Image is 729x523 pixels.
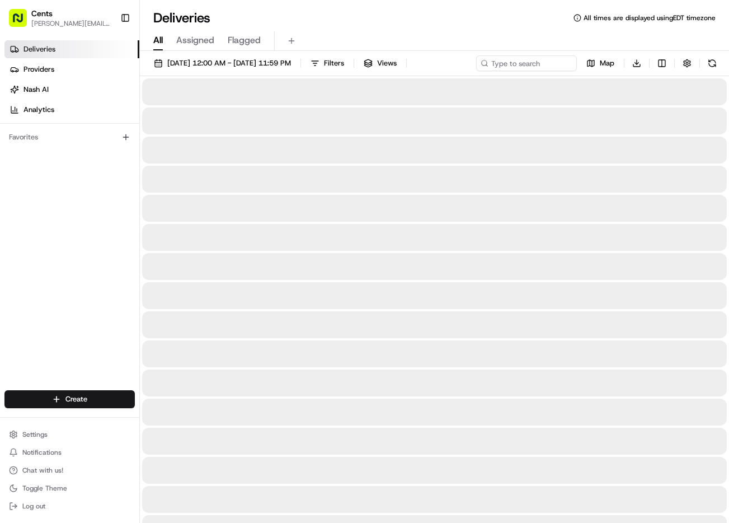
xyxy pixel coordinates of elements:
[22,466,63,475] span: Chat with us!
[153,9,210,27] h1: Deliveries
[4,390,135,408] button: Create
[4,480,135,496] button: Toggle Theme
[4,427,135,442] button: Settings
[4,101,139,119] a: Analytics
[4,445,135,460] button: Notifications
[359,55,402,71] button: Views
[149,55,296,71] button: [DATE] 12:00 AM - [DATE] 11:59 PM
[704,55,720,71] button: Refresh
[22,430,48,439] span: Settings
[305,55,349,71] button: Filters
[4,498,135,514] button: Log out
[167,58,291,68] span: [DATE] 12:00 AM - [DATE] 11:59 PM
[4,128,135,146] div: Favorites
[23,44,55,54] span: Deliveries
[22,502,45,511] span: Log out
[31,8,53,19] button: Cents
[4,4,116,31] button: Cents[PERSON_NAME][EMAIL_ADDRESS][DOMAIN_NAME]
[22,484,67,493] span: Toggle Theme
[4,81,139,99] a: Nash AI
[31,19,111,28] button: [PERSON_NAME][EMAIL_ADDRESS][DOMAIN_NAME]
[23,85,49,95] span: Nash AI
[600,58,614,68] span: Map
[584,13,716,22] span: All times are displayed using EDT timezone
[22,448,62,457] span: Notifications
[4,40,139,58] a: Deliveries
[228,34,261,47] span: Flagged
[23,64,54,74] span: Providers
[581,55,619,71] button: Map
[153,34,163,47] span: All
[476,55,577,71] input: Type to search
[4,60,139,78] a: Providers
[176,34,214,47] span: Assigned
[65,394,87,404] span: Create
[324,58,344,68] span: Filters
[377,58,397,68] span: Views
[4,463,135,478] button: Chat with us!
[23,105,54,115] span: Analytics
